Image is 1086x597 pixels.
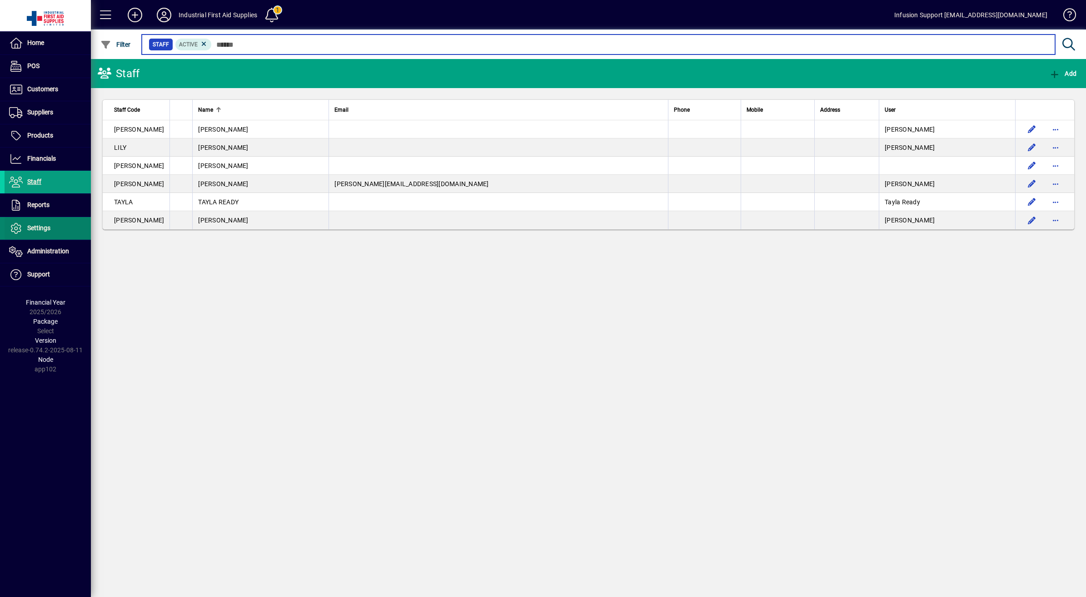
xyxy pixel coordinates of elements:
a: Administration [5,240,91,263]
span: [PERSON_NAME] [885,180,935,187]
span: [PERSON_NAME] [198,217,248,224]
span: [PERSON_NAME] [114,126,164,133]
a: Support [5,263,91,286]
span: [PERSON_NAME] [198,126,248,133]
span: POS [27,62,40,69]
div: Name [198,105,323,115]
button: Edit [1025,140,1039,155]
span: Add [1049,70,1076,77]
a: Reports [5,194,91,217]
button: Edit [1025,213,1039,227]
a: Suppliers [5,101,91,124]
span: Staff Code [114,105,140,115]
span: Address [820,105,840,115]
button: More options [1048,140,1063,155]
span: [PERSON_NAME] [114,162,164,169]
div: Staff Code [114,105,164,115]
span: Settings [27,224,50,232]
div: User [885,105,1010,115]
button: Edit [1025,122,1039,137]
span: Filter [100,41,131,48]
div: Staff [98,66,139,81]
button: Add [120,7,149,23]
button: More options [1048,177,1063,191]
span: Package [33,318,58,325]
mat-chip: Activation Status: Active [175,39,212,50]
div: Industrial First Aid Supplies [179,8,257,22]
span: Financials [27,155,56,162]
span: TAYLA READY [198,198,239,206]
div: Email [334,105,663,115]
span: Customers [27,85,58,93]
button: Edit [1025,195,1039,209]
span: Version [35,337,56,344]
span: Administration [27,247,69,255]
span: Active [179,41,198,48]
span: Node [38,356,53,363]
span: Products [27,132,53,139]
div: Phone [674,105,735,115]
span: Staff [27,178,41,185]
button: Edit [1025,177,1039,191]
div: Mobile [747,105,809,115]
span: Email [334,105,349,115]
a: POS [5,55,91,78]
button: Profile [149,7,179,23]
span: LILY [114,144,126,151]
button: Add [1047,65,1079,82]
span: Home [27,39,44,46]
span: Tayla Ready [885,198,920,206]
a: Home [5,32,91,54]
span: [PERSON_NAME] [885,144,935,151]
span: Name [198,105,213,115]
button: More options [1048,122,1063,137]
a: Knowledge Base [1056,2,1075,31]
span: [PERSON_NAME] [114,217,164,224]
span: Support [27,271,50,278]
span: [PERSON_NAME][EMAIL_ADDRESS][DOMAIN_NAME] [334,180,488,187]
a: Settings [5,217,91,240]
span: TAYLA [114,198,133,206]
span: [PERSON_NAME] [114,180,164,187]
span: Suppliers [27,109,53,116]
button: More options [1048,158,1063,173]
span: Phone [674,105,690,115]
button: Filter [98,36,133,53]
span: [PERSON_NAME] [198,144,248,151]
span: [PERSON_NAME] [198,180,248,187]
a: Customers [5,78,91,101]
span: [PERSON_NAME] [885,126,935,133]
div: Infusion Support [EMAIL_ADDRESS][DOMAIN_NAME] [894,8,1047,22]
span: [PERSON_NAME] [198,162,248,169]
span: [PERSON_NAME] [885,217,935,224]
span: Reports [27,201,50,208]
span: Mobile [747,105,763,115]
button: More options [1048,195,1063,209]
a: Products [5,124,91,147]
button: Edit [1025,158,1039,173]
span: Staff [153,40,169,49]
span: Financial Year [26,299,65,306]
span: User [885,105,896,115]
button: More options [1048,213,1063,227]
a: Financials [5,148,91,170]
